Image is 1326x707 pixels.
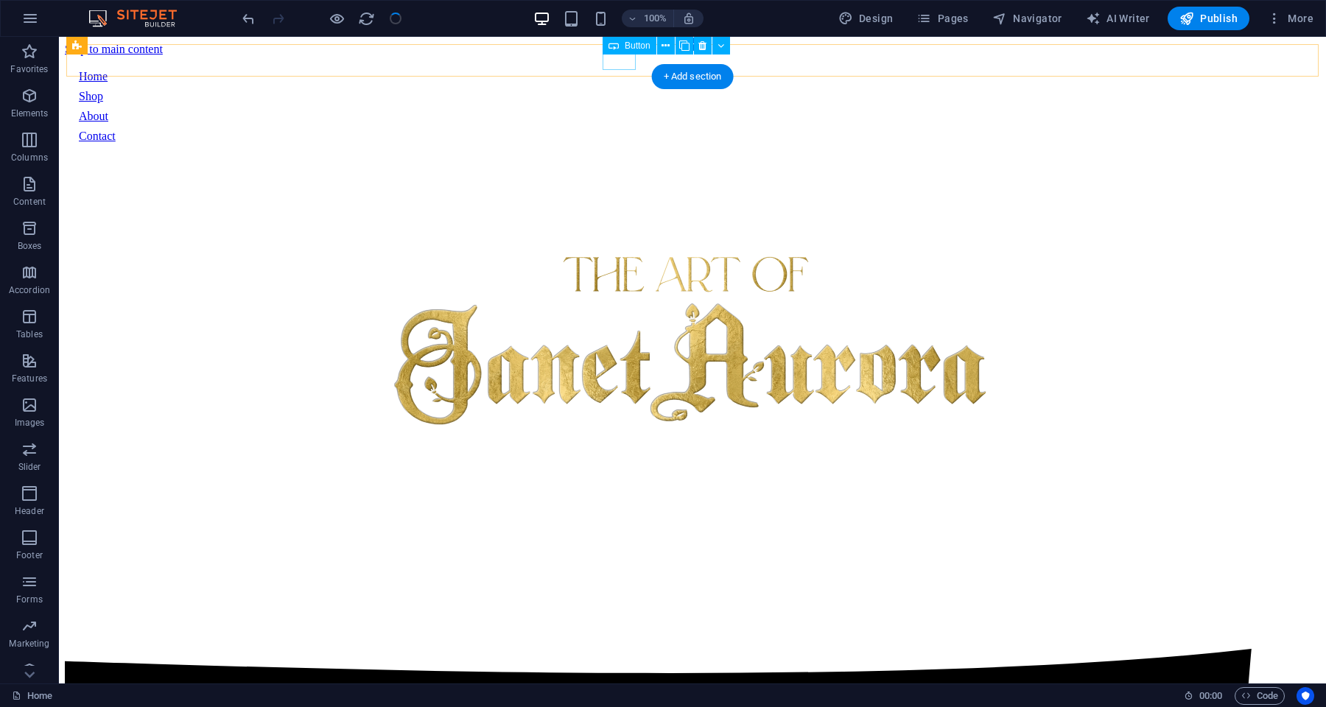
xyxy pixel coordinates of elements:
div: + Add section [652,64,734,89]
p: Marketing [9,638,49,650]
span: Publish [1179,11,1238,26]
button: reload [357,10,375,27]
p: Footer [16,549,43,561]
a: Skip to main content [6,6,104,18]
p: Boxes [18,240,42,252]
i: Undo: Edit (S)CSS (Ctrl+Z) [240,10,257,27]
h6: Session time [1184,687,1223,705]
span: Navigator [992,11,1062,26]
button: Pages [911,7,974,30]
button: Publish [1168,7,1249,30]
p: Columns [11,152,48,163]
p: Accordion [9,284,50,296]
div: Design (Ctrl+Alt+Y) [832,7,899,30]
p: Forms [16,594,43,605]
p: Content [13,196,46,208]
button: Click here to leave preview mode and continue editing [328,10,345,27]
span: 00 00 [1199,687,1222,705]
button: undo [239,10,257,27]
p: Slider [18,461,41,473]
button: Usercentrics [1297,687,1314,705]
i: On resize automatically adjust zoom level to fit chosen device. [682,12,695,25]
span: Design [838,11,894,26]
button: 100% [622,10,674,27]
a: Click to cancel selection. Double-click to open Pages [12,687,52,705]
p: Features [12,373,47,384]
img: Editor Logo [85,10,195,27]
span: Pages [916,11,968,26]
button: Navigator [986,7,1068,30]
button: AI Writer [1080,7,1156,30]
span: : [1210,690,1212,701]
span: AI Writer [1086,11,1150,26]
span: More [1267,11,1313,26]
button: Code [1235,687,1285,705]
span: Button [625,41,650,50]
p: Elements [11,108,49,119]
span: Code [1241,687,1278,705]
h6: 100% [644,10,667,27]
button: More [1261,7,1319,30]
button: Design [832,7,899,30]
p: Favorites [10,63,48,75]
p: Tables [16,328,43,340]
p: Header [15,505,44,517]
p: Images [15,417,45,429]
